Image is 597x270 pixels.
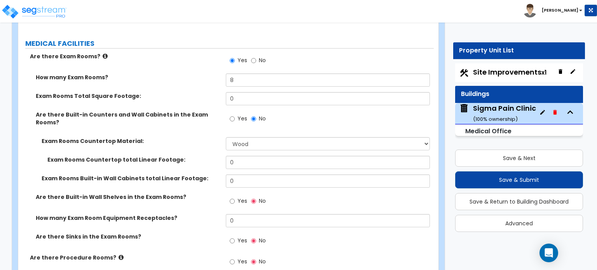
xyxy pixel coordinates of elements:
[103,53,108,59] i: click for more info!
[251,56,256,65] input: No
[237,197,247,205] span: Yes
[459,103,469,113] img: building.svg
[259,197,266,205] span: No
[523,4,537,17] img: avatar.png
[25,38,434,49] label: MEDICAL FACILITIES
[541,68,546,77] small: x1
[473,67,546,77] span: Site Improvements
[251,115,256,123] input: No
[455,150,583,167] button: Save & Next
[1,4,67,19] img: logo_pro_r.png
[230,237,235,245] input: Yes
[459,103,536,123] span: Sigma Pain Clinic San Antonio
[237,56,247,64] span: Yes
[237,115,247,122] span: Yes
[259,56,266,64] span: No
[30,254,220,261] label: Are there Procedure Rooms?
[42,137,220,145] label: Exam Rooms Countertop Material:
[251,237,256,245] input: No
[459,68,469,78] img: Construction.png
[459,46,579,55] div: Property Unit List
[36,92,220,100] label: Exam Rooms Total Square Footage:
[259,237,266,244] span: No
[251,197,256,206] input: No
[465,127,511,136] small: Medical Office
[455,171,583,188] button: Save & Submit
[539,244,558,262] div: Open Intercom Messenger
[237,237,247,244] span: Yes
[455,193,583,210] button: Save & Return to Building Dashboard
[461,90,577,99] div: Buildings
[36,193,220,201] label: Are there Built-in Wall Shelves in the Exam Rooms?
[230,56,235,65] input: Yes
[542,7,578,13] b: [PERSON_NAME]
[230,115,235,123] input: Yes
[237,258,247,265] span: Yes
[259,258,266,265] span: No
[455,215,583,232] button: Advanced
[259,115,266,122] span: No
[473,115,518,123] small: ( 100 % ownership)
[42,174,220,182] label: Exam Rooms Built-in Wall Cabinets total Linear Footage:
[119,254,124,260] i: click for more info!
[36,233,220,240] label: Are there Sinks in the Exam Rooms?
[47,156,220,164] label: Exam Rooms Countertop total Linear Footage:
[36,111,220,126] label: Are there Built-in Counters and Wall Cabinets in the Exam Rooms?
[230,197,235,206] input: Yes
[36,214,220,222] label: How many Exam Room Equipment Receptacles?
[251,258,256,266] input: No
[36,73,220,81] label: How many Exam Rooms?
[30,52,220,60] label: Are there Exam Rooms?
[230,258,235,266] input: Yes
